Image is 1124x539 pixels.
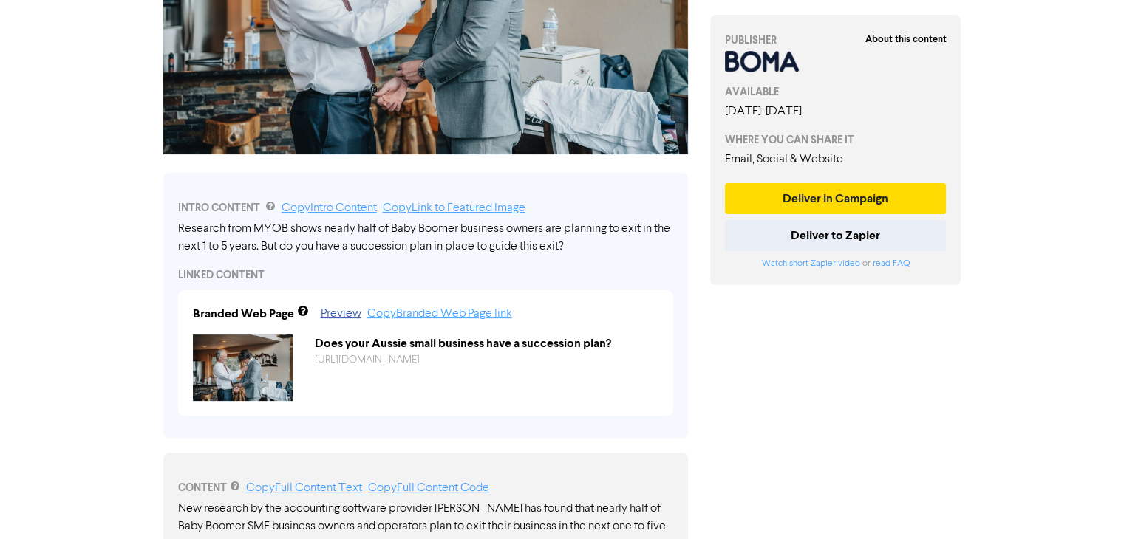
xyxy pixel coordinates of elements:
a: read FAQ [872,259,909,268]
div: Email, Social & Website [725,151,947,168]
div: INTRO CONTENT [178,199,673,217]
button: Deliver to Zapier [725,220,947,251]
div: WHERE YOU CAN SHARE IT [725,132,947,148]
div: https://public2.bomamarketing.com/cp/6MExjgIEBebq3FDTG4AY8d?sa=20y5slFd [304,352,670,368]
button: Deliver in Campaign [725,183,947,214]
a: Copy Full Content Text [246,482,362,494]
div: Branded Web Page [193,305,294,323]
a: [URL][DOMAIN_NAME] [315,354,420,365]
div: [DATE] - [DATE] [725,103,947,120]
a: Copy Full Content Code [368,482,489,494]
a: Preview [321,308,361,320]
div: CONTENT [178,479,673,497]
div: AVAILABLE [725,84,947,100]
a: Watch short Zapier video [761,259,859,268]
a: Copy Link to Featured Image [383,202,525,214]
a: Copy Intro Content [282,202,377,214]
div: Does your Aussie small business have a succession plan? [304,334,670,352]
a: Copy Branded Web Page link [367,308,512,320]
div: PUBLISHER [725,32,947,48]
div: Research from MYOB shows nearly half of Baby Boomer business owners are planning to exit in the n... [178,220,673,255]
strong: About this content [865,33,946,45]
div: LINKED CONTENT [178,267,673,283]
div: or [725,257,947,270]
iframe: Chat Widget [1050,468,1124,539]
